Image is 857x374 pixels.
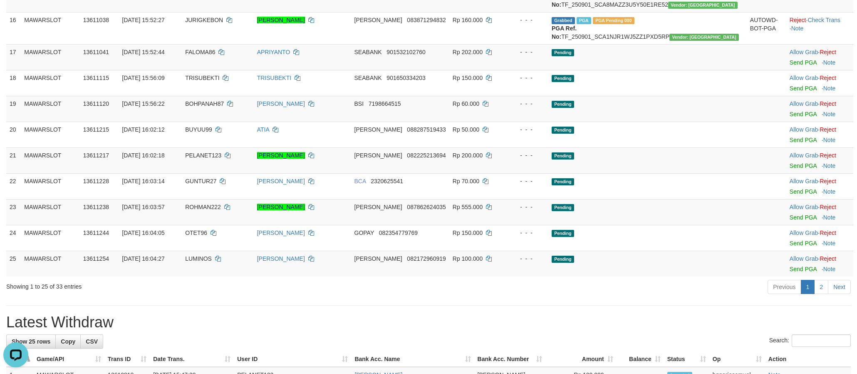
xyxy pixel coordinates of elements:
a: Reject [820,229,836,236]
span: GOPAY [354,229,374,236]
a: Allow Grab [790,255,818,262]
a: Send PGA [790,85,817,92]
span: · [790,255,820,262]
span: · [790,178,820,185]
span: OTET96 [185,229,207,236]
td: MAWARSLOT [21,251,79,277]
span: Pending [552,101,574,108]
span: Pending [552,178,574,185]
span: 13611238 [83,204,109,210]
a: Allow Grab [790,229,818,236]
span: Copy 088287519433 to clipboard [407,126,446,133]
a: Allow Grab [790,152,818,159]
a: Note [823,240,836,247]
a: Reject [790,17,806,23]
a: Allow Grab [790,100,818,107]
span: 13611244 [83,229,109,236]
a: Send PGA [790,162,817,169]
span: Grabbed [552,17,575,24]
td: MAWARSLOT [21,12,79,44]
div: - - - [510,203,545,211]
a: CSV [80,334,103,349]
a: Send PGA [790,111,817,117]
span: Copy 901532102760 to clipboard [386,49,425,55]
a: Copy [55,334,81,349]
td: 23 [6,199,21,225]
span: FALOMA86 [185,49,215,55]
span: CSV [86,338,98,345]
th: Bank Acc. Number: activate to sort column ascending [474,352,545,367]
a: 2 [814,280,828,294]
span: SEABANK [354,75,382,81]
a: Reject [820,178,836,185]
td: · [786,225,853,251]
span: Pending [552,127,574,134]
span: Rp 50.000 [453,126,480,133]
td: TF_250901_SCA1NJR1WJ5ZZ1PXD5RP [548,12,747,44]
a: Next [828,280,851,294]
a: Send PGA [790,188,817,195]
th: Op: activate to sort column ascending [709,352,765,367]
input: Search: [792,334,851,347]
span: Rp 150.000 [453,75,483,81]
th: Game/API: activate to sort column ascending [33,352,104,367]
a: Reject [820,49,836,55]
a: Reject [820,75,836,81]
span: Copy 082354779769 to clipboard [379,229,418,236]
span: Rp 150.000 [453,229,483,236]
a: Allow Grab [790,49,818,55]
span: Vendor URL: https://secure10.1velocity.biz [668,2,738,9]
a: Check Trans [807,17,840,23]
span: Marked by bggariesamuel [577,17,591,24]
td: 21 [6,147,21,173]
span: Copy 082225213694 to clipboard [407,152,446,159]
span: Show 25 rows [12,338,50,345]
span: BSI [354,100,364,107]
span: PELANET123 [185,152,221,159]
a: Note [823,214,836,221]
span: 13611217 [83,152,109,159]
span: SEABANK [354,49,382,55]
th: Trans ID: activate to sort column ascending [104,352,150,367]
span: Pending [552,230,574,237]
td: 19 [6,96,21,122]
div: - - - [510,254,545,263]
a: Reject [820,126,836,133]
span: JURIGKEBON [185,17,223,23]
span: · [790,229,820,236]
a: Send PGA [790,214,817,221]
div: Showing 1 to 25 of 33 entries [6,279,351,291]
span: Pending [552,75,574,82]
span: TRISUBEKTI [185,75,219,81]
td: MAWARSLOT [21,147,79,173]
td: MAWARSLOT [21,96,79,122]
td: · [786,122,853,147]
a: ATIA [257,126,269,133]
span: Copy [61,338,75,345]
h1: Latest Withdraw [6,314,851,331]
a: [PERSON_NAME] [257,178,305,185]
a: [PERSON_NAME] [257,152,305,159]
a: Send PGA [790,240,817,247]
td: MAWARSLOT [21,173,79,199]
a: Reject [820,100,836,107]
a: Note [823,85,836,92]
span: [PERSON_NAME] [354,17,402,23]
span: Rp 555.000 [453,204,483,210]
a: 1 [801,280,815,294]
span: BUYUU99 [185,126,212,133]
span: GUNTUR27 [185,178,216,185]
span: 13611038 [83,17,109,23]
span: [DATE] 16:02:12 [122,126,164,133]
span: 13611215 [83,126,109,133]
th: Status: activate to sort column ascending [664,352,709,367]
span: Copy 7198664515 to clipboard [369,100,401,107]
th: Date Trans.: activate to sort column ascending [150,352,234,367]
span: [DATE] 15:52:27 [122,17,164,23]
td: · · [786,12,853,44]
label: Search: [769,334,851,347]
a: [PERSON_NAME] [257,255,305,262]
span: ROHMAN222 [185,204,221,210]
span: Pending [552,152,574,160]
span: [DATE] 15:52:44 [122,49,164,55]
